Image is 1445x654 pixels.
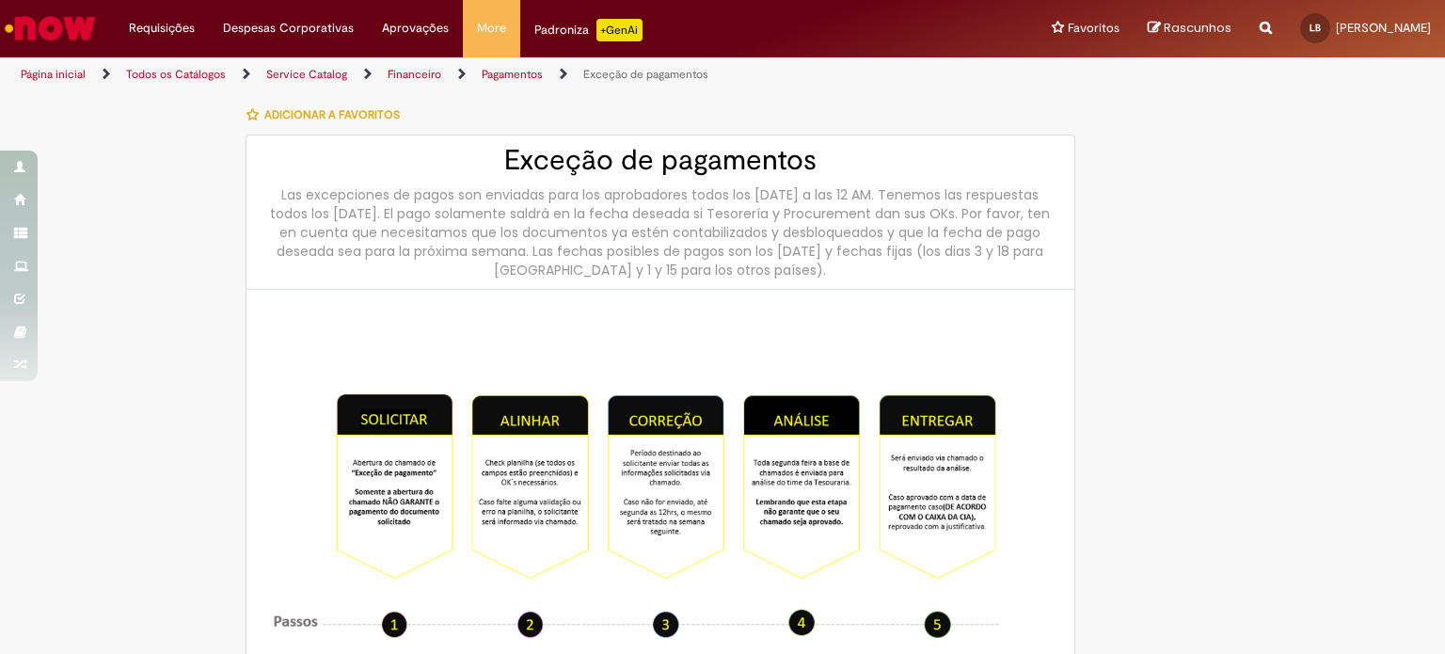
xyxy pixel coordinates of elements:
ul: Trilhas de página [14,57,949,92]
div: Las excepciones de pagos son enviadas para los aprobadores todos los [DATE] a las 12 AM. Tenemos ... [265,185,1056,279]
a: Rascunhos [1148,20,1231,38]
div: Padroniza [534,19,643,41]
span: Despesas Corporativas [223,19,354,38]
button: Adicionar a Favoritos [246,95,410,135]
a: Pagamentos [482,67,543,82]
span: Favoritos [1068,19,1119,38]
span: Requisições [129,19,195,38]
a: Página inicial [21,67,86,82]
span: [PERSON_NAME] [1336,20,1431,36]
a: Service Catalog [266,67,347,82]
span: Rascunhos [1164,19,1231,37]
span: More [477,19,506,38]
span: Aprovações [382,19,449,38]
img: ServiceNow [2,9,99,47]
span: Adicionar a Favoritos [264,107,400,122]
a: Exceção de pagamentos [583,67,708,82]
span: LB [1310,22,1321,34]
a: Todos os Catálogos [126,67,226,82]
p: +GenAi [596,19,643,41]
a: Financeiro [388,67,441,82]
h2: Exceção de pagamentos [265,145,1056,176]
